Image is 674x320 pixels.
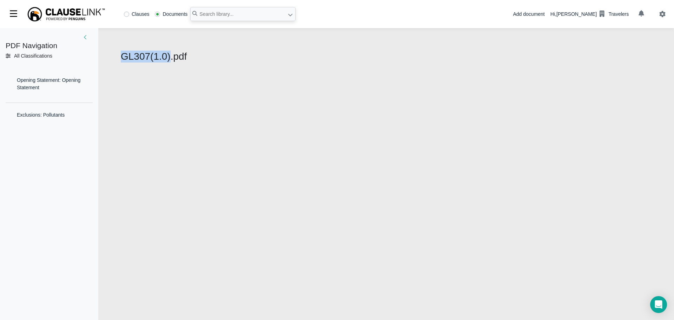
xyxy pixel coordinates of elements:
h4: PDF Navigation [6,41,93,50]
img: ClauseLink [27,6,106,22]
div: Travelers [608,11,629,18]
iframe: webviewer [121,65,652,301]
div: Open Intercom Messenger [650,296,667,313]
input: Search library... [190,7,296,21]
label: Documents [155,12,187,17]
h2: GL307(1.0).pdf [121,51,652,63]
div: Collapse Panel [11,34,87,41]
div: All Classifications [14,52,52,60]
div: Add document [513,11,544,18]
label: Clauses [124,12,150,17]
div: Opening Statement: Opening Statement [11,71,87,97]
div: Exclusions: Pollutants [11,106,70,124]
div: Hi, [PERSON_NAME] [550,8,629,20]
